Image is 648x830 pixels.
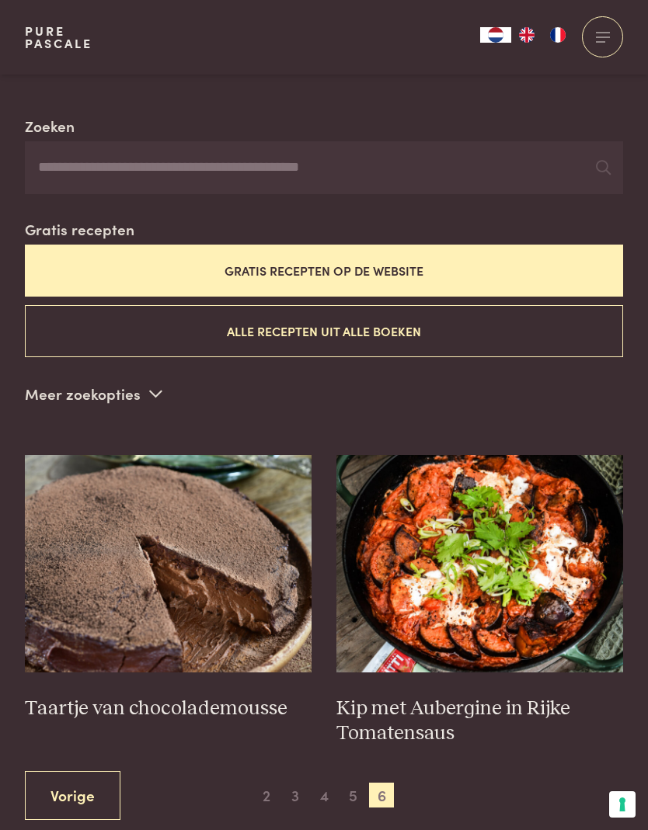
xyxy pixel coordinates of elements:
[25,455,312,722] a: Taartje van chocolademousse Taartje van chocolademousse
[25,305,623,357] button: Alle recepten uit alle boeken
[25,115,75,137] label: Zoeken
[609,791,636,818] button: Uw voorkeuren voor toestemming voor trackingtechnologieën
[480,27,573,43] aside: Language selected: Nederlands
[25,25,92,50] a: PurePascale
[25,455,312,672] img: Taartje van chocolademousse
[25,245,623,297] button: Gratis recepten op de website
[25,771,120,820] a: Vorige
[511,27,542,43] a: EN
[254,783,279,807] span: 2
[25,382,162,405] p: Meer zoekopties
[336,455,623,747] a: Kip met Aubergine in Rijke Tomatensaus Kip met Aubergine in Rijke Tomatensaus
[312,783,336,807] span: 4
[25,218,134,241] label: Gratis recepten
[336,696,623,746] h3: Kip met Aubergine in Rijke Tomatensaus
[480,27,511,43] a: NL
[480,27,511,43] div: Language
[336,455,623,672] img: Kip met Aubergine in Rijke Tomatensaus
[283,783,308,807] span: 3
[340,783,365,807] span: 5
[542,27,573,43] a: FR
[511,27,573,43] ul: Language list
[25,696,312,721] h3: Taartje van chocolademousse
[369,783,394,807] span: 6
